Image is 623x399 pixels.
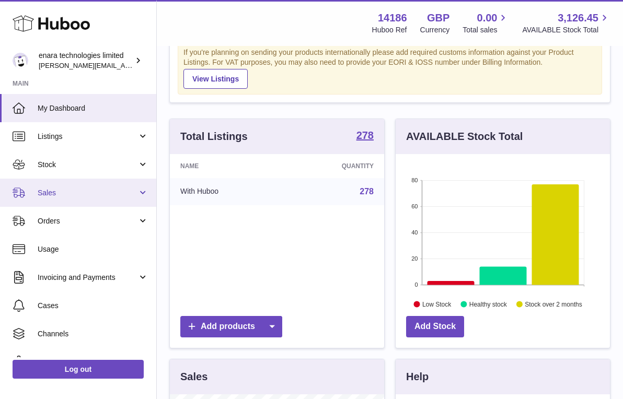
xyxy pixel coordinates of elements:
[356,130,374,140] strong: 278
[522,25,610,35] span: AVAILABLE Stock Total
[38,301,148,311] span: Cases
[170,178,283,205] td: With Huboo
[39,61,210,69] span: [PERSON_NAME][EMAIL_ADDRESS][DOMAIN_NAME]
[463,25,509,35] span: Total sales
[525,300,582,308] text: Stock over 2 months
[463,11,509,35] a: 0.00 Total sales
[360,187,374,196] a: 278
[170,154,283,178] th: Name
[406,370,429,384] h3: Help
[469,300,507,308] text: Healthy stock
[38,216,137,226] span: Orders
[38,357,148,367] span: Settings
[477,11,498,25] span: 0.00
[372,25,407,35] div: Huboo Ref
[356,130,374,143] a: 278
[406,130,523,144] h3: AVAILABLE Stock Total
[13,360,144,379] a: Log out
[522,11,610,35] a: 3,126.45 AVAILABLE Stock Total
[38,244,148,254] span: Usage
[422,300,452,308] text: Low Stock
[414,281,418,288] text: 0
[38,329,148,339] span: Channels
[411,255,418,262] text: 20
[411,177,418,183] text: 80
[180,316,282,337] a: Add products
[378,11,407,25] strong: 14186
[183,69,248,89] a: View Listings
[558,11,598,25] span: 3,126.45
[38,188,137,198] span: Sales
[420,25,450,35] div: Currency
[411,203,418,209] text: 60
[180,130,248,144] h3: Total Listings
[39,51,133,71] div: enara technologies limited
[427,11,449,25] strong: GBP
[183,48,596,88] div: If you're planning on sending your products internationally please add required customs informati...
[411,229,418,236] text: 40
[406,316,464,337] a: Add Stock
[38,103,148,113] span: My Dashboard
[38,273,137,283] span: Invoicing and Payments
[38,132,137,142] span: Listings
[13,53,28,68] img: Dee@enara.co
[283,154,384,178] th: Quantity
[180,370,207,384] h3: Sales
[38,160,137,170] span: Stock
